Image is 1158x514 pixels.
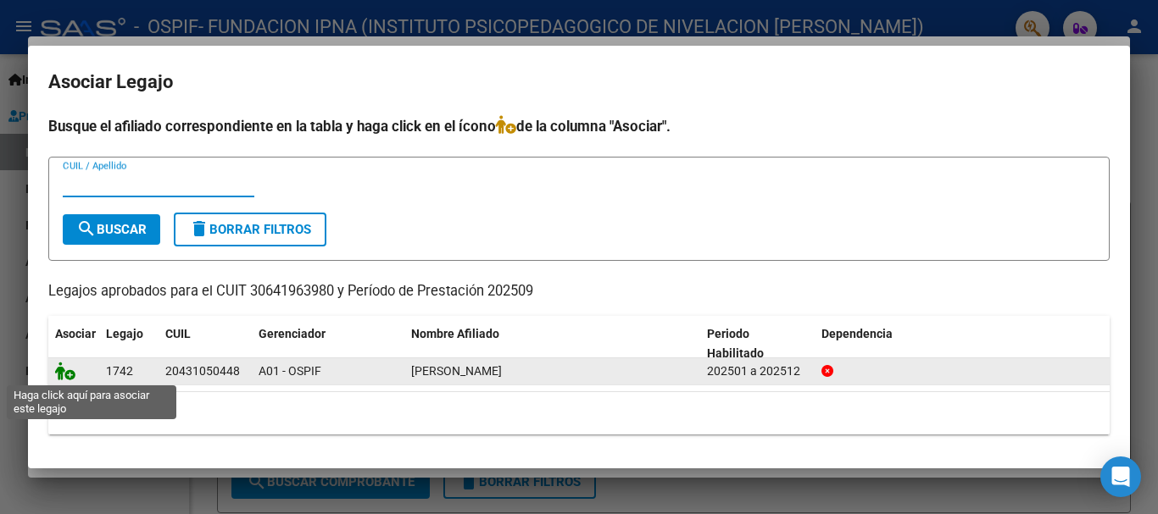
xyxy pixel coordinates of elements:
h4: Busque el afiliado correspondiente en la tabla y haga click en el ícono de la columna "Asociar". [48,115,1110,137]
span: Periodo Habilitado [707,327,764,360]
h2: Asociar Legajo [48,66,1110,98]
datatable-header-cell: Gerenciador [252,316,404,372]
datatable-header-cell: Legajo [99,316,159,372]
div: 1 registros [48,392,1110,434]
span: Buscar [76,222,147,237]
button: Borrar Filtros [174,213,326,246]
div: Open Intercom Messenger [1100,456,1141,497]
datatable-header-cell: Periodo Habilitado [700,316,815,372]
div: 202501 a 202512 [707,362,808,381]
p: Legajos aprobados para el CUIT 30641963980 y Período de Prestación 202509 [48,281,1110,302]
span: Legajo [106,327,143,340]
span: A01 - OSPIF [259,364,321,378]
span: Asociar [55,327,96,340]
button: Buscar [63,214,160,245]
span: CUIL [165,327,191,340]
datatable-header-cell: Asociar [48,316,99,372]
mat-icon: search [76,218,97,239]
div: 20431050448 [165,362,240,381]
span: Borrar Filtros [189,222,311,237]
span: ROJAS ROBERTO EZEQUIEL [411,364,502,378]
span: Nombre Afiliado [411,327,499,340]
datatable-header-cell: CUIL [159,316,252,372]
mat-icon: delete [189,218,209,239]
datatable-header-cell: Dependencia [815,316,1111,372]
span: Dependencia [821,327,893,340]
span: Gerenciador [259,327,326,340]
span: 1742 [106,364,133,378]
datatable-header-cell: Nombre Afiliado [404,316,700,372]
